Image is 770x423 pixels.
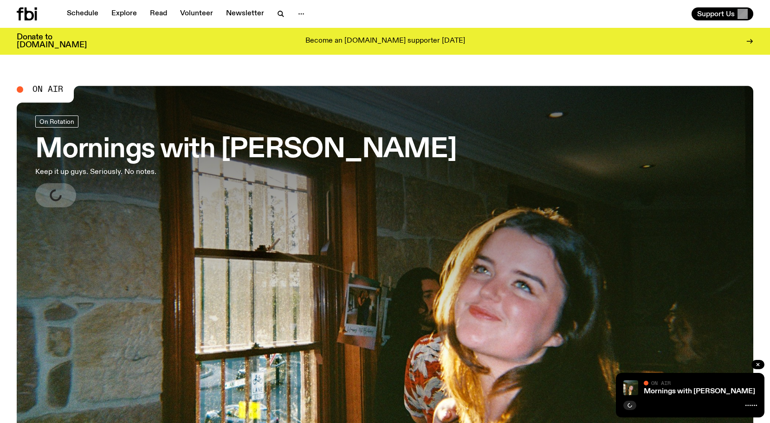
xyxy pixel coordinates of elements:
[35,167,273,178] p: Keep it up guys. Seriously. No notes.
[61,7,104,20] a: Schedule
[39,118,74,125] span: On Rotation
[175,7,219,20] a: Volunteer
[35,137,457,163] h3: Mornings with [PERSON_NAME]
[305,37,465,45] p: Become an [DOMAIN_NAME] supporter [DATE]
[35,115,78,128] a: On Rotation
[17,33,87,49] h3: Donate to [DOMAIN_NAME]
[644,388,755,395] a: Mornings with [PERSON_NAME]
[651,380,671,386] span: On Air
[220,7,270,20] a: Newsletter
[106,7,142,20] a: Explore
[32,85,63,94] span: On Air
[144,7,173,20] a: Read
[35,115,457,207] a: Mornings with [PERSON_NAME]Keep it up guys. Seriously. No notes.
[697,10,735,18] span: Support Us
[623,380,638,395] img: Freya smiles coyly as she poses for the image.
[692,7,753,20] button: Support Us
